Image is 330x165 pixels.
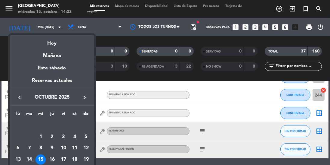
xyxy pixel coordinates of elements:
[80,110,92,120] th: domingo
[69,110,80,120] th: sábado
[12,120,92,131] td: OCT.
[35,154,46,165] div: 15
[35,110,46,120] th: miércoles
[69,132,80,142] div: 4
[81,143,91,153] div: 12
[47,143,57,153] div: 9
[10,60,94,77] div: Este sábado
[35,143,46,153] div: 8
[24,143,35,153] div: 7
[69,143,80,153] div: 11
[58,142,69,154] td: 10 de octubre de 2025
[16,94,23,101] i: keyboard_arrow_left
[47,132,57,142] div: 2
[47,154,57,165] div: 16
[13,154,23,165] div: 13
[81,154,91,165] div: 19
[10,77,94,89] div: Reservas actuales
[24,142,35,154] td: 7 de octubre de 2025
[46,131,58,143] td: 2 de octubre de 2025
[35,132,46,142] div: 1
[24,110,35,120] th: martes
[25,94,79,101] span: octubre 2025
[10,35,94,47] div: Hoy
[35,131,46,143] td: 1 de octubre de 2025
[14,94,25,101] button: keyboard_arrow_left
[10,47,94,60] div: Mañana
[58,143,69,153] div: 10
[79,94,90,101] button: keyboard_arrow_right
[12,110,24,120] th: lunes
[12,142,24,154] td: 6 de octubre de 2025
[58,110,69,120] th: viernes
[69,131,80,143] td: 4 de octubre de 2025
[58,132,69,142] div: 3
[24,154,35,165] div: 14
[58,131,69,143] td: 3 de octubre de 2025
[81,132,91,142] div: 5
[46,110,58,120] th: jueves
[80,131,92,143] td: 5 de octubre de 2025
[69,142,80,154] td: 11 de octubre de 2025
[81,94,88,101] i: keyboard_arrow_right
[80,142,92,154] td: 12 de octubre de 2025
[35,142,46,154] td: 8 de octubre de 2025
[46,142,58,154] td: 9 de octubre de 2025
[69,154,80,165] div: 18
[58,154,69,165] div: 17
[13,143,23,153] div: 6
